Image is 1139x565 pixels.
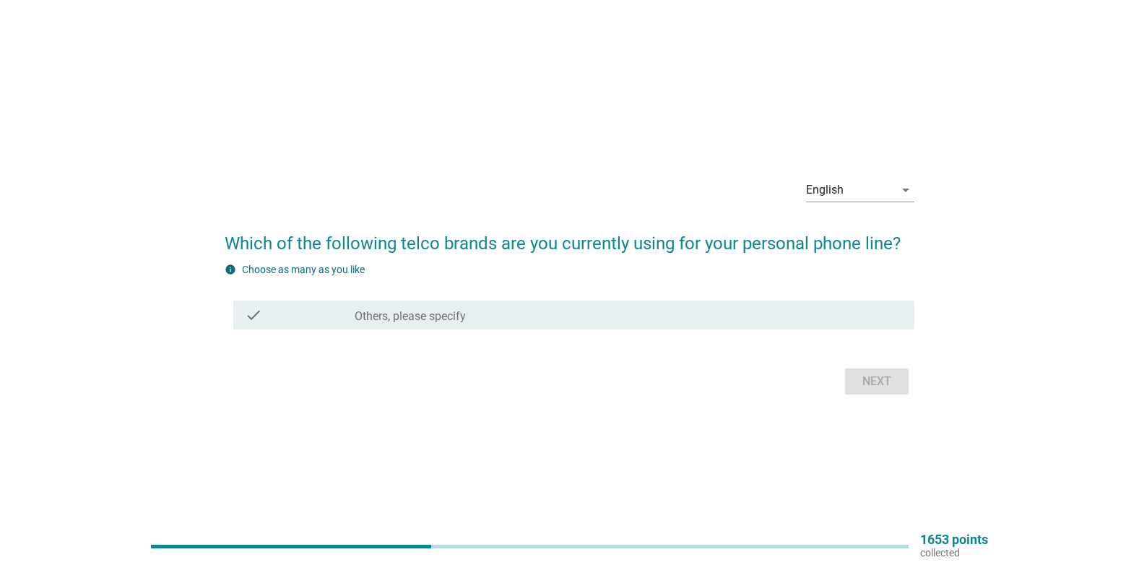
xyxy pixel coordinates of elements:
h2: Which of the following telco brands are you currently using for your personal phone line? [225,216,914,256]
label: Others, please specify [355,309,466,324]
div: English [806,184,844,197]
i: check [245,306,262,324]
p: 1653 points [920,533,988,546]
p: collected [920,546,988,559]
label: Choose as many as you like [242,264,365,275]
i: arrow_drop_down [897,181,914,199]
i: info [225,264,236,275]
